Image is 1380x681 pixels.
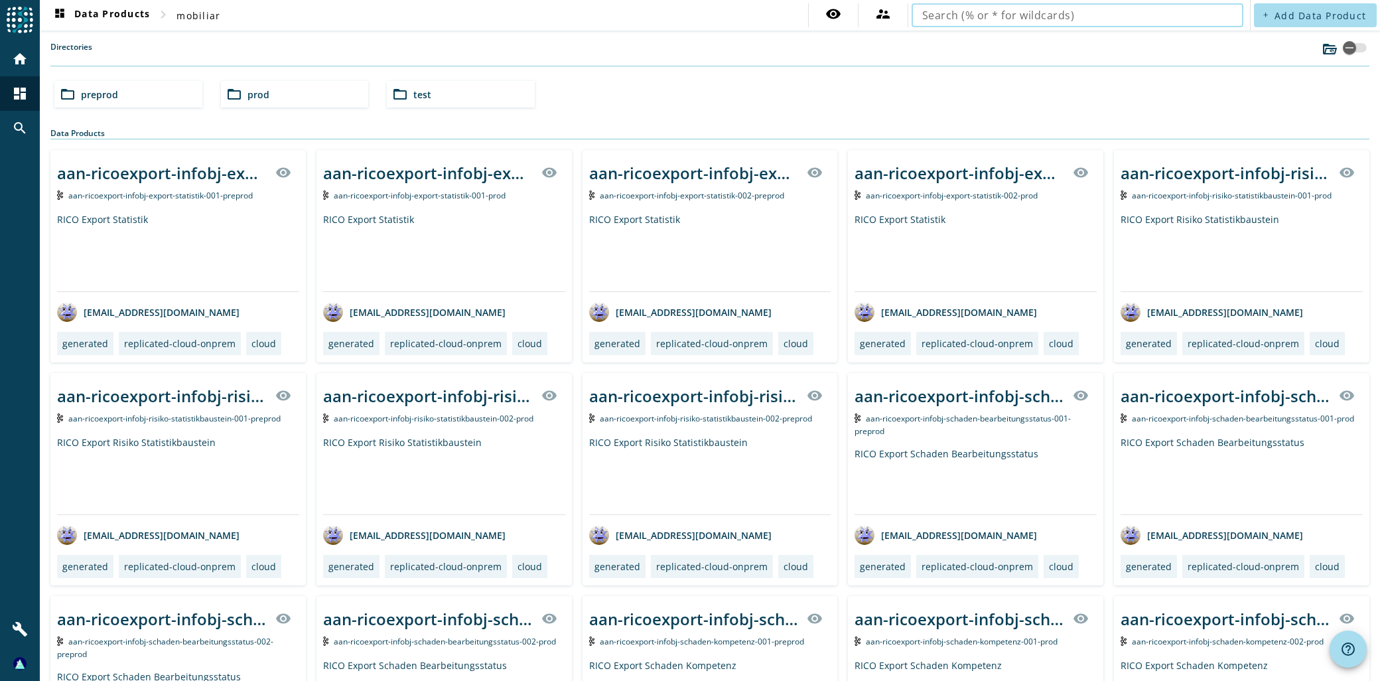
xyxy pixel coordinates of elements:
[855,608,1065,630] div: aan-ricoexport-infobj-schaden-kompetenz-001-_stage_
[323,436,565,514] div: RICO Export Risiko Statistikbaustein
[275,165,291,181] mat-icon: visibility
[12,86,28,102] mat-icon: dashboard
[1121,302,1140,322] img: avatar
[589,436,831,514] div: RICO Export Risiko Statistikbaustein
[323,190,329,200] img: Kafka Topic: aan-ricoexport-infobj-export-statistik-001-prod
[334,190,506,201] span: Kafka Topic: aan-ricoexport-infobj-export-statistik-001-prod
[46,3,155,27] button: Data Products
[855,190,861,200] img: Kafka Topic: aan-ricoexport-infobj-export-statistik-002-prod
[334,413,533,424] span: Kafka Topic: aan-ricoexport-infobj-risiko-statistikbaustein-002-prod
[57,525,77,545] img: avatar
[1049,337,1073,350] div: cloud
[866,190,1038,201] span: Kafka Topic: aan-ricoexport-infobj-export-statistik-002-prod
[1126,560,1172,573] div: generated
[517,337,542,350] div: cloud
[57,302,77,322] img: avatar
[589,525,609,545] img: avatar
[390,337,502,350] div: replicated-cloud-onprem
[1049,560,1073,573] div: cloud
[413,88,431,101] span: test
[57,436,299,514] div: RICO Export Risiko Statistikbaustein
[50,41,92,66] label: Directories
[323,637,329,646] img: Kafka Topic: aan-ricoexport-infobj-schaden-bearbeitungsstatus-002-prod
[1121,385,1331,407] div: aan-ricoexport-infobj-schaden-bearbeitungsstatus-001-_stage_
[62,560,108,573] div: generated
[807,165,823,181] mat-icon: visibility
[1121,436,1363,514] div: RICO Export Schaden Bearbeitungsstatus
[323,302,343,322] img: avatar
[855,302,874,322] img: avatar
[922,337,1033,350] div: replicated-cloud-onprem
[275,388,291,404] mat-icon: visibility
[392,86,408,102] mat-icon: folder_open
[171,3,226,27] button: mobiliar
[860,560,906,573] div: generated
[7,7,33,33] img: spoud-logo.svg
[251,560,276,573] div: cloud
[323,302,506,322] div: [EMAIL_ADDRESS][DOMAIN_NAME]
[541,388,557,404] mat-icon: visibility
[226,86,242,102] mat-icon: folder_open
[323,385,533,407] div: aan-ricoexport-infobj-risiko-statistikbaustein-002-_stage_
[656,337,768,350] div: replicated-cloud-onprem
[323,525,506,545] div: [EMAIL_ADDRESS][DOMAIN_NAME]
[124,337,236,350] div: replicated-cloud-onprem
[855,637,861,646] img: Kafka Topic: aan-ricoexport-infobj-schaden-kompetenz-001-prod
[50,127,1369,139] div: Data Products
[855,385,1065,407] div: aan-ricoexport-infobj-schaden-bearbeitungsstatus-001-_stage_
[247,88,269,101] span: prod
[1132,413,1354,424] span: Kafka Topic: aan-ricoexport-infobj-schaden-bearbeitungsstatus-001-prod
[589,302,772,322] div: [EMAIL_ADDRESS][DOMAIN_NAME]
[155,7,171,23] mat-icon: chevron_right
[1121,213,1363,291] div: RICO Export Risiko Statistikbaustein
[1315,337,1340,350] div: cloud
[323,162,533,184] div: aan-ricoexport-infobj-export-statistik-001-_stage_
[57,414,63,423] img: Kafka Topic: aan-ricoexport-infobj-risiko-statistikbaustein-001-preprod
[1339,165,1355,181] mat-icon: visibility
[12,51,28,67] mat-icon: home
[57,213,299,291] div: RICO Export Statistik
[12,621,28,637] mat-icon: build
[1339,611,1355,627] mat-icon: visibility
[57,385,267,407] div: aan-ricoexport-infobj-risiko-statistikbaustein-001-_stage_
[517,560,542,573] div: cloud
[328,560,374,573] div: generated
[855,414,861,423] img: Kafka Topic: aan-ricoexport-infobj-schaden-bearbeitungsstatus-001-preprod
[251,337,276,350] div: cloud
[62,337,108,350] div: generated
[855,162,1065,184] div: aan-ricoexport-infobj-export-statistik-002-_stage_
[589,213,831,291] div: RICO Export Statistik
[600,413,812,424] span: Kafka Topic: aan-ricoexport-infobj-risiko-statistikbaustein-002-preprod
[922,7,1233,23] input: Search (% or * for wildcards)
[825,6,841,22] mat-icon: visibility
[875,6,891,22] mat-icon: supervisor_account
[922,560,1033,573] div: replicated-cloud-onprem
[390,560,502,573] div: replicated-cloud-onprem
[1073,611,1089,627] mat-icon: visibility
[328,337,374,350] div: generated
[855,213,1097,291] div: RICO Export Statistik
[855,302,1037,322] div: [EMAIL_ADDRESS][DOMAIN_NAME]
[176,9,220,22] span: mobiliar
[600,190,784,201] span: Kafka Topic: aan-ricoexport-infobj-export-statistik-002-preprod
[12,120,28,136] mat-icon: search
[1340,641,1356,657] mat-icon: help_outline
[13,657,27,670] img: 51792112b3ac9edf3b507776fbf1ed2c
[68,190,253,201] span: Kafka Topic: aan-ricoexport-infobj-export-statistik-001-preprod
[68,413,281,424] span: Kafka Topic: aan-ricoexport-infobj-risiko-statistikbaustein-001-preprod
[589,525,772,545] div: [EMAIL_ADDRESS][DOMAIN_NAME]
[1188,560,1299,573] div: replicated-cloud-onprem
[866,636,1058,647] span: Kafka Topic: aan-ricoexport-infobj-schaden-kompetenz-001-prod
[784,560,808,573] div: cloud
[124,560,236,573] div: replicated-cloud-onprem
[855,525,1037,545] div: [EMAIL_ADDRESS][DOMAIN_NAME]
[323,213,565,291] div: RICO Export Statistik
[1121,302,1303,322] div: [EMAIL_ADDRESS][DOMAIN_NAME]
[589,190,595,200] img: Kafka Topic: aan-ricoexport-infobj-export-statistik-002-preprod
[57,525,240,545] div: [EMAIL_ADDRESS][DOMAIN_NAME]
[589,302,609,322] img: avatar
[860,337,906,350] div: generated
[589,608,799,630] div: aan-ricoexport-infobj-schaden-kompetenz-001-_stage_
[541,165,557,181] mat-icon: visibility
[1121,414,1127,423] img: Kafka Topic: aan-ricoexport-infobj-schaden-bearbeitungsstatus-001-prod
